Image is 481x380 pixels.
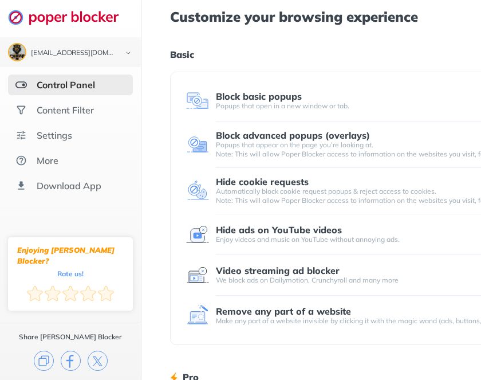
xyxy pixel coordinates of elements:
img: ACg8ocL9VTzoABLxTopwc-BO5l4bzFC3zu6h3k5dcyxLYpg46GUtjSYC=s96-c [9,44,25,60]
div: Video streaming ad blocker [216,265,340,276]
div: Rate us! [57,271,84,276]
img: features-selected.svg [15,79,27,91]
div: Hide cookie requests [216,177,309,187]
div: Block advanced popups (overlays) [216,130,370,140]
img: feature icon [186,133,209,156]
div: Content Filter [37,104,94,116]
img: feature icon [186,89,209,112]
div: Enjoying [PERSON_NAME] Blocker? [17,245,124,267]
div: Download App [37,180,101,191]
img: feature icon [186,264,209,287]
div: More [37,155,58,166]
div: Remove any part of a website [216,306,351,316]
img: x.svg [88,351,108,371]
img: chevron-bottom-black.svg [121,47,135,59]
img: logo-webpage.svg [8,9,131,25]
img: copy.svg [34,351,54,371]
div: Block basic popups [216,91,302,101]
div: Control Panel [37,79,95,91]
img: social.svg [15,104,27,116]
div: jaythemechanic2020@gmail.com [31,49,116,57]
div: Share [PERSON_NAME] Blocker [19,332,122,342]
img: settings.svg [15,130,27,141]
div: Settings [37,130,72,141]
img: about.svg [15,155,27,166]
div: Hide ads on YouTube videos [216,225,342,235]
img: feature icon [186,304,209,327]
img: feature icon [186,223,209,246]
img: feature icon [186,179,209,202]
img: download-app.svg [15,180,27,191]
img: facebook.svg [61,351,81,371]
